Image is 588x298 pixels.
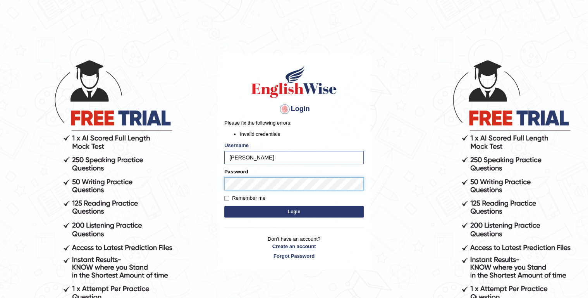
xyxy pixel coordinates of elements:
[224,119,364,127] p: Please fix the following errors:
[224,252,364,260] a: Forgot Password
[224,235,364,259] p: Don't have an account?
[224,142,249,149] label: Username
[224,168,248,175] label: Password
[224,243,364,250] a: Create an account
[224,206,364,218] button: Login
[224,103,364,115] h4: Login
[224,194,265,202] label: Remember me
[250,64,338,99] img: Logo of English Wise sign in for intelligent practice with AI
[240,130,364,138] li: Invalid credentials
[224,196,229,201] input: Remember me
